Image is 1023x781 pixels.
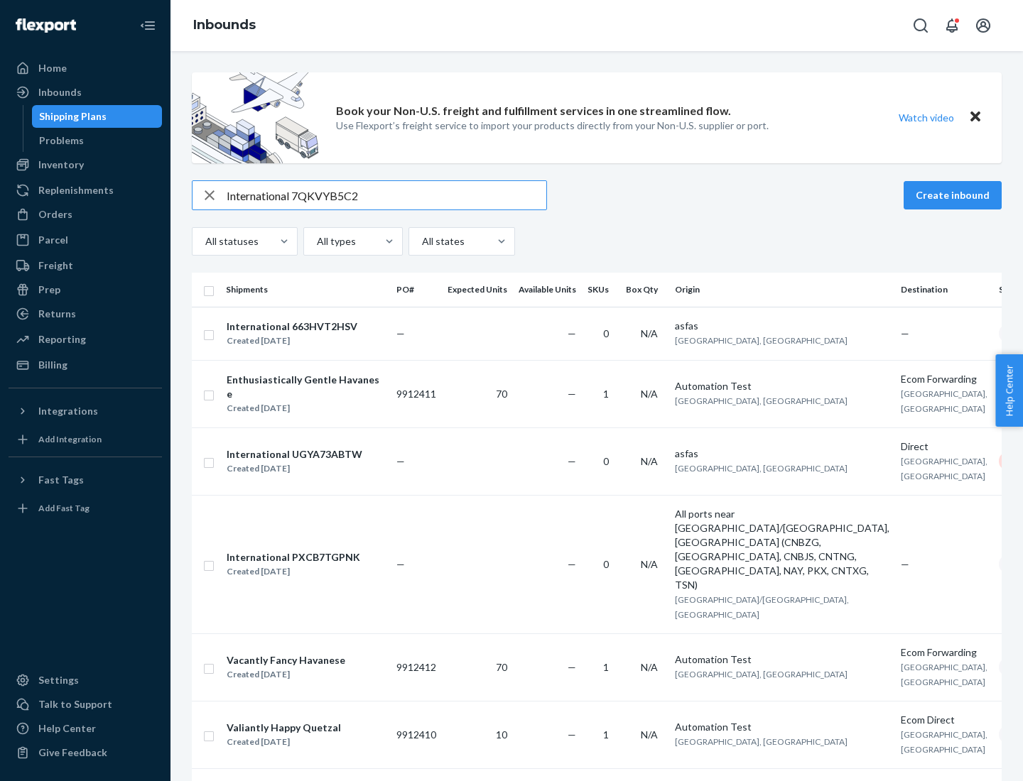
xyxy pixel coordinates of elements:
th: Shipments [220,273,391,307]
div: Created [DATE] [227,401,384,415]
p: Use Flexport’s freight service to import your products directly from your Non-U.S. supplier or port. [336,119,769,133]
span: — [568,728,576,741]
div: Shipping Plans [39,109,107,124]
span: 70 [496,661,507,673]
div: Automation Test [675,720,889,734]
span: N/A [641,327,658,339]
button: Open Search Box [906,11,935,40]
td: 9912411 [391,360,442,427]
button: Fast Tags [9,469,162,491]
button: Integrations [9,400,162,422]
div: Freight [38,258,73,273]
a: Orders [9,203,162,226]
a: Problems [32,129,163,152]
span: [GEOGRAPHIC_DATA], [GEOGRAPHIC_DATA] [675,463,848,474]
span: [GEOGRAPHIC_DATA], [GEOGRAPHIC_DATA] [675,335,848,346]
a: Returns [9,302,162,325]
div: Add Integration [38,433,102,445]
span: N/A [641,661,658,673]
div: All ports near [GEOGRAPHIC_DATA]/[GEOGRAPHIC_DATA], [GEOGRAPHIC_DATA] (CNBZG, [GEOGRAPHIC_DATA], ... [675,507,889,592]
th: SKUs [582,273,620,307]
div: Created [DATE] [227,334,357,348]
div: Give Feedback [38,745,107,760]
a: Inventory [9,153,162,176]
div: Automation Test [675,379,889,393]
a: Shipping Plans [32,105,163,128]
span: [GEOGRAPHIC_DATA]/[GEOGRAPHIC_DATA], [GEOGRAPHIC_DATA] [675,594,849,620]
div: Add Fast Tag [38,502,90,514]
div: Ecom Forwarding [901,645,987,660]
a: Prep [9,278,162,301]
a: Replenishments [9,179,162,202]
a: Add Integration [9,428,162,451]
button: Open account menu [969,11,997,40]
div: Created [DATE] [227,735,341,749]
span: 1 [603,388,609,400]
input: All types [315,234,317,248]
div: Vacantly Fancy Havanese [227,653,345,667]
input: All states [421,234,422,248]
span: [GEOGRAPHIC_DATA], [GEOGRAPHIC_DATA] [675,669,848,679]
span: N/A [641,728,658,741]
span: N/A [641,558,658,570]
a: Settings [9,669,162,692]
div: Ecom Forwarding [901,372,987,386]
a: Billing [9,354,162,376]
div: asfas [675,447,889,461]
th: PO# [391,273,442,307]
div: Ecom Direct [901,713,987,727]
div: Enthusiastically Gentle Havanese [227,373,384,401]
span: [GEOGRAPHIC_DATA], [GEOGRAPHIC_DATA] [901,662,987,687]
div: Prep [38,283,60,297]
div: Created [DATE] [227,461,362,476]
a: Add Fast Tag [9,497,162,520]
th: Box Qty [620,273,669,307]
span: [GEOGRAPHIC_DATA], [GEOGRAPHIC_DATA] [901,729,987,755]
span: [GEOGRAPHIC_DATA], [GEOGRAPHIC_DATA] [675,736,848,747]
span: — [568,661,576,673]
span: 0 [603,558,609,570]
a: Home [9,57,162,80]
img: Flexport logo [16,18,76,33]
span: — [396,455,405,467]
span: 10 [496,728,507,741]
span: 0 [603,455,609,467]
button: Help Center [995,354,1023,427]
div: Created [DATE] [227,667,345,682]
a: Freight [9,254,162,277]
button: Close [966,107,985,128]
span: N/A [641,455,658,467]
a: Talk to Support [9,693,162,716]
th: Available Units [513,273,582,307]
td: 9912410 [391,701,442,768]
input: All statuses [204,234,205,248]
span: [GEOGRAPHIC_DATA], [GEOGRAPHIC_DATA] [675,395,848,406]
div: Created [DATE] [227,564,360,579]
div: Integrations [38,404,98,418]
td: 9912412 [391,633,442,701]
a: Parcel [9,229,162,251]
span: — [568,455,576,467]
span: [GEOGRAPHIC_DATA], [GEOGRAPHIC_DATA] [901,456,987,481]
a: Inbounds [9,81,162,104]
a: Reporting [9,328,162,351]
button: Give Feedback [9,741,162,764]
div: asfas [675,319,889,333]
div: Fast Tags [38,473,84,487]
div: Billing [38,358,67,372]
div: Settings [38,673,79,687]
div: Replenishments [38,183,114,197]
div: Talk to Support [38,697,112,711]
p: Book your Non-U.S. freight and fulfillment services in one streamlined flow. [336,103,731,119]
span: [GEOGRAPHIC_DATA], [GEOGRAPHIC_DATA] [901,388,987,414]
div: Valiantly Happy Quetzal [227,721,341,735]
div: Parcel [38,233,68,247]
th: Destination [895,273,993,307]
span: — [901,327,909,339]
span: — [568,327,576,339]
div: Problems [39,133,84,148]
span: 1 [603,661,609,673]
div: Reporting [38,332,86,346]
th: Origin [669,273,895,307]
